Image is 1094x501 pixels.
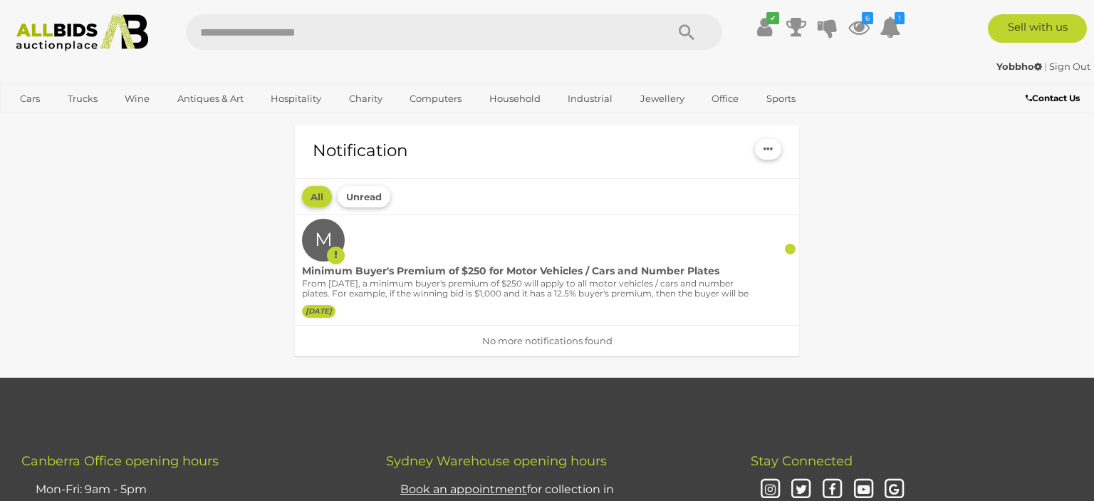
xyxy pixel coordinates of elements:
[757,87,805,110] a: Sports
[21,453,219,469] span: Canberra Office opening hours
[1049,61,1090,72] a: Sign Out
[400,87,471,110] a: Computers
[295,326,799,356] div: No more notifications found
[11,87,49,110] a: Cars
[9,14,157,51] img: Allbids.com.au
[11,111,130,135] a: [GEOGRAPHIC_DATA]
[340,87,392,110] a: Charity
[302,264,749,279] div: Minimum Buyer's Premium of $250 for Motor Vehicles / Cars and Number Plates
[115,87,159,110] a: Wine
[302,186,332,208] button: All
[631,87,694,110] a: Jewellery
[895,12,905,24] i: 1
[168,87,253,110] a: Antiques & Art
[751,453,853,469] span: Stay Connected
[651,14,722,50] button: Search
[1044,61,1047,72] span: |
[480,87,550,110] a: Household
[386,453,607,469] span: Sydney Warehouse opening hours
[1026,93,1080,103] b: Contact Us
[996,61,1044,72] a: Yobbho
[862,12,873,24] i: 6
[261,87,330,110] a: Hospitality
[754,14,776,40] a: ✔
[558,87,622,110] a: Industrial
[302,279,749,320] p: From [DATE], a minimum buyer's premium of $250 will apply to all motor vehicles / cars and number...
[848,14,870,40] a: 6
[880,14,901,40] a: 1
[338,186,390,208] button: Unread
[996,61,1042,72] strong: Yobbho
[766,12,779,24] i: ✔
[400,482,527,496] u: Book an appointment
[988,14,1087,43] a: Sell with us
[302,305,335,318] label: [DATE]
[1026,91,1083,106] a: Contact Us
[58,87,107,110] a: Trucks
[702,87,748,110] a: Office
[315,219,333,262] label: M
[313,140,408,160] h1: Notification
